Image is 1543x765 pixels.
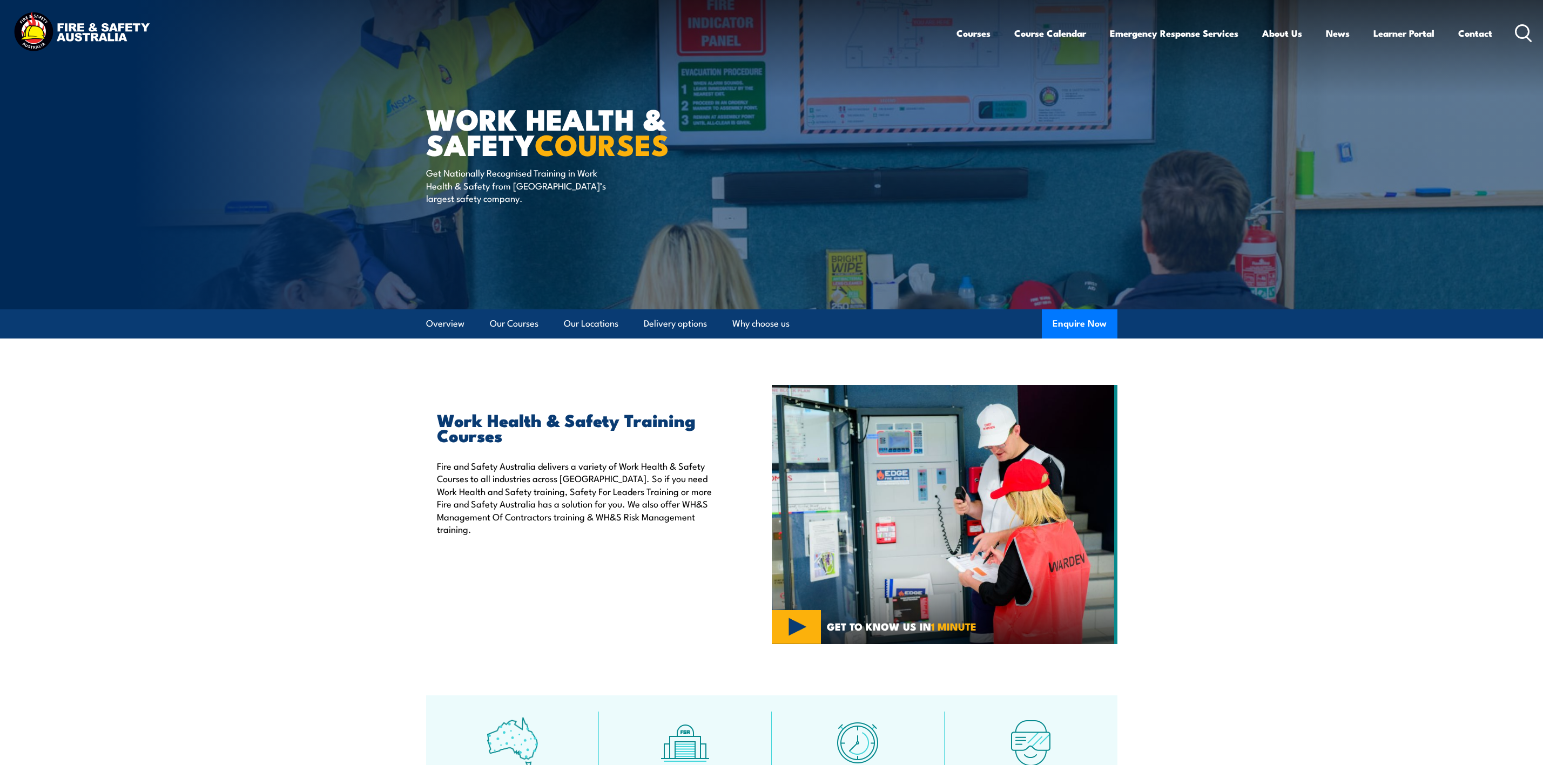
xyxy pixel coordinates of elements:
[644,309,707,338] a: Delivery options
[1326,19,1350,48] a: News
[1262,19,1302,48] a: About Us
[1373,19,1434,48] a: Learner Portal
[426,309,464,338] a: Overview
[564,309,618,338] a: Our Locations
[490,309,538,338] a: Our Courses
[1458,19,1492,48] a: Contact
[931,618,976,634] strong: 1 MINUTE
[437,459,722,535] p: Fire and Safety Australia delivers a variety of Work Health & Safety Courses to all industries ac...
[772,385,1117,644] img: Workplace Health & Safety COURSES
[1014,19,1086,48] a: Course Calendar
[827,621,976,631] span: GET TO KNOW US IN
[732,309,790,338] a: Why choose us
[956,19,991,48] a: Courses
[1110,19,1238,48] a: Emergency Response Services
[535,121,669,166] strong: COURSES
[1042,309,1117,339] button: Enquire Now
[426,106,693,156] h1: Work Health & Safety
[437,412,722,442] h2: Work Health & Safety Training Courses
[426,166,623,204] p: Get Nationally Recognised Training in Work Health & Safety from [GEOGRAPHIC_DATA]’s largest safet...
